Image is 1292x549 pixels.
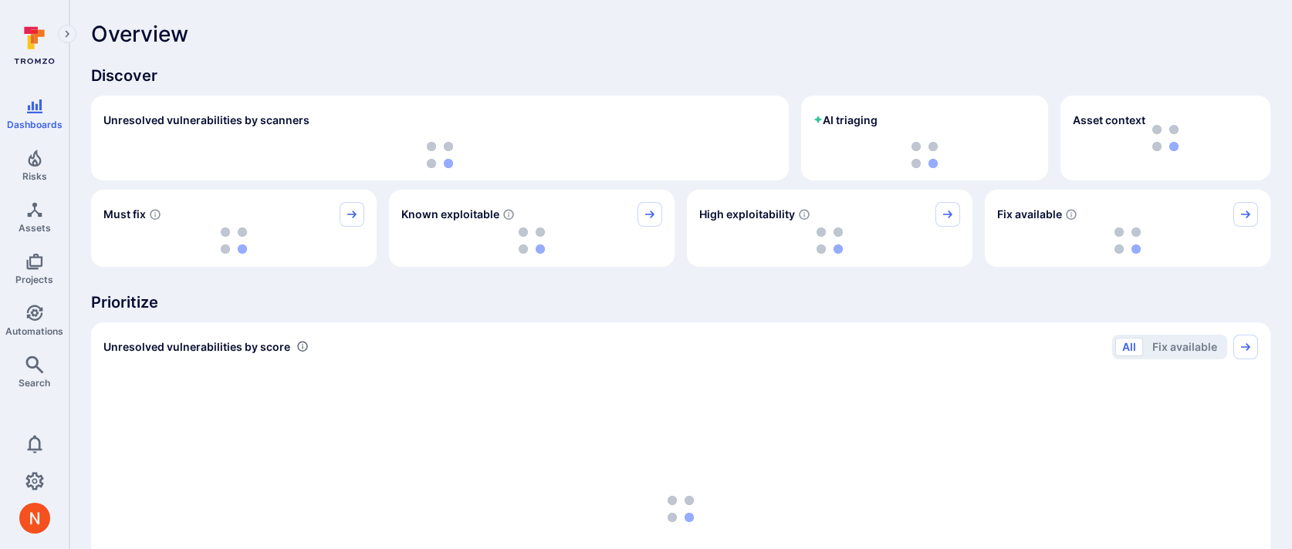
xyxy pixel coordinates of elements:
[91,190,377,267] div: Must fix
[997,227,1258,254] div: loading spinner
[296,338,309,355] div: Number of vulnerabilities in status 'Open' 'Triaged' and 'In process' grouped by score
[15,274,53,285] span: Projects
[1114,227,1141,254] img: Loading...
[401,227,662,254] div: loading spinner
[798,208,810,221] svg: EPSS score ≥ 0.7
[103,207,146,222] span: Must fix
[149,208,161,221] svg: Risk score >=40 , missed SLA
[699,227,960,254] div: loading spinner
[7,119,63,130] span: Dashboards
[22,170,47,182] span: Risks
[1115,338,1143,356] button: All
[813,113,878,128] h2: AI triaging
[103,227,364,254] div: loading spinner
[1065,208,1077,221] svg: Vulnerabilities with fix available
[19,503,50,534] div: Neeren Patki
[91,22,188,46] span: Overview
[997,207,1062,222] span: Fix available
[699,207,795,222] span: High exploitability
[985,190,1270,267] div: Fix available
[91,291,1270,313] span: Prioritize
[687,190,972,267] div: High exploitability
[427,142,453,168] img: Loading...
[389,190,675,267] div: Known exploitable
[103,142,776,168] div: loading spinner
[1073,113,1145,128] span: Asset context
[1145,338,1224,356] button: Fix available
[5,325,63,337] span: Automations
[103,339,290,355] span: Unresolved vulnerabilities by score
[817,227,843,254] img: Loading...
[221,227,247,254] img: Loading...
[103,113,309,128] h2: Unresolved vulnerabilities by scanners
[813,142,1036,168] div: loading spinner
[502,208,515,221] svg: Confirmed exploitable by KEV
[668,496,694,522] img: Loading...
[401,207,499,222] span: Known exploitable
[58,25,76,43] button: Expand navigation menu
[19,222,51,234] span: Assets
[519,227,545,254] img: Loading...
[912,142,938,168] img: Loading...
[19,377,50,389] span: Search
[62,28,73,41] i: Expand navigation menu
[19,503,50,534] img: ACg8ocIprwjrgDQnDsNSk9Ghn5p5-B8DpAKWoJ5Gi9syOE4K59tr4Q=s96-c
[91,65,1270,86] span: Discover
